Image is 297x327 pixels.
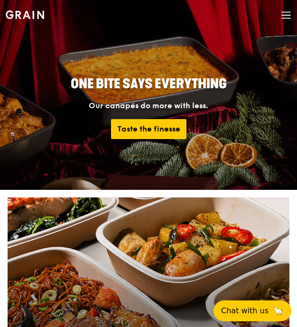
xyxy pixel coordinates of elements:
[111,119,186,139] a: Taste the finesse
[36,100,261,112] div: Our canapés do more with less.
[71,76,227,92] span: ONE BITE SAYS EVERYTHING
[6,10,44,19] img: Grain
[213,300,291,321] button: Chat with us🦙
[272,306,284,316] span: 🦙
[221,306,269,316] span: Chat with us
